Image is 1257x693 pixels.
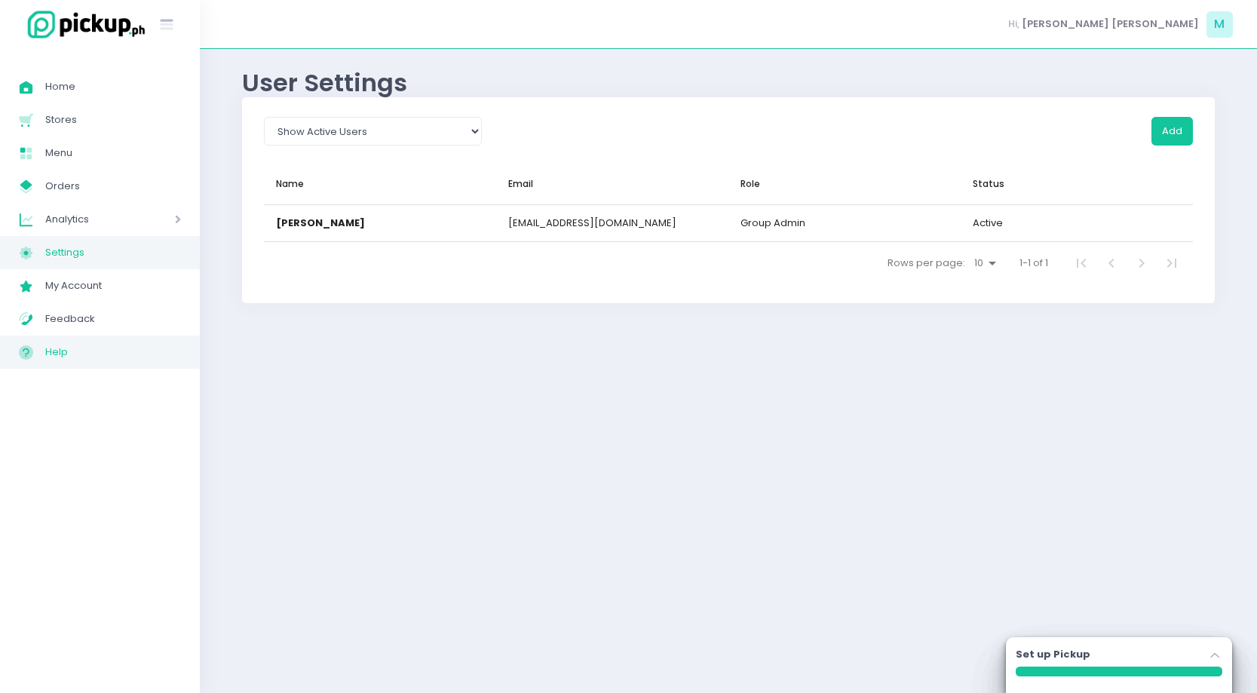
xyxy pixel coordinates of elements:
[973,179,1004,189] div: Status
[45,176,181,196] span: Orders
[1206,11,1233,38] span: M
[45,342,181,362] span: Help
[1157,248,1187,278] button: Last Page
[19,8,147,41] img: logo
[45,276,181,296] span: My Account
[45,243,181,262] span: Settings
[888,256,965,271] span: Rows per page:
[1066,248,1096,278] button: First Page
[276,179,304,189] div: Name
[968,254,1001,272] select: Rows per page:
[45,210,132,229] span: Analytics
[1008,17,1019,32] span: Hi,
[508,216,676,231] div: [EMAIL_ADDRESS][DOMAIN_NAME]
[45,77,181,97] span: Home
[45,143,181,163] span: Menu
[45,110,181,130] span: Stores
[1016,647,1090,662] label: Set up Pickup
[242,68,1215,97] div: User Settings
[1019,256,1048,271] span: 1-1 of 1
[740,179,760,189] div: Role
[276,216,365,231] div: [PERSON_NAME]
[45,309,181,329] span: Feedback
[1127,248,1157,278] button: Next Page
[1022,17,1199,32] span: [PERSON_NAME] [PERSON_NAME]
[973,216,1003,231] div: Active
[1151,117,1193,146] button: Add
[1096,248,1127,278] button: Previous Page
[508,179,533,189] div: Email
[740,216,805,230] span: group admin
